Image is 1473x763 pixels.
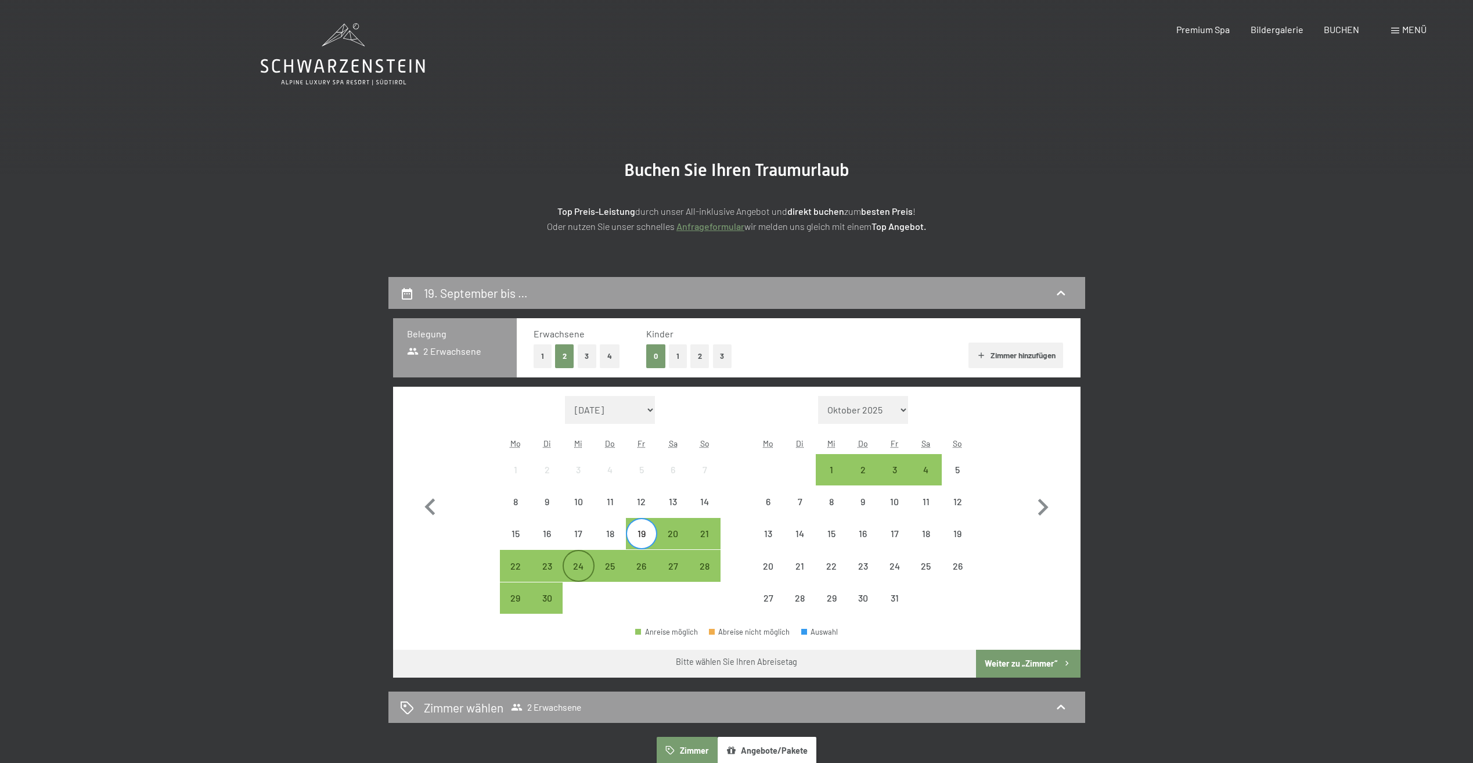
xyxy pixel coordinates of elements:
[784,550,816,581] div: Tue Oct 21 2025
[531,486,563,517] div: Abreise nicht möglich
[563,518,594,549] div: Wed Sep 17 2025
[657,518,689,549] div: Sat Sep 20 2025
[912,529,941,558] div: 18
[500,486,531,517] div: Mon Sep 08 2025
[817,497,846,526] div: 8
[942,454,973,485] div: Abreise nicht möglich
[690,344,710,368] button: 2
[848,465,877,494] div: 2
[784,518,816,549] div: Abreise nicht möglich
[847,486,878,517] div: Abreise nicht möglich
[657,550,689,581] div: Sat Sep 27 2025
[942,486,973,517] div: Sun Oct 12 2025
[424,286,528,300] h2: 19. September bis …
[676,221,744,232] a: Anfrageformular
[784,486,816,517] div: Abreise nicht möglich
[968,343,1063,368] button: Zimmer hinzufügen
[847,518,878,549] div: Thu Oct 16 2025
[689,454,720,485] div: Abreise nicht möglich
[880,593,909,622] div: 31
[910,454,942,485] div: Abreise möglich
[912,465,941,494] div: 4
[658,497,687,526] div: 13
[657,486,689,517] div: Sat Sep 13 2025
[763,438,773,448] abbr: Montag
[676,656,797,668] div: Bitte wählen Sie Ihren Abreisetag
[912,497,941,526] div: 11
[689,518,720,549] div: Sun Sep 21 2025
[1324,24,1359,35] a: BUCHEN
[531,550,563,581] div: Abreise möglich
[543,438,551,448] abbr: Dienstag
[942,454,973,485] div: Sun Oct 05 2025
[564,465,593,494] div: 3
[942,486,973,517] div: Abreise nicht möglich
[646,328,674,339] span: Kinder
[817,529,846,558] div: 15
[626,454,657,485] div: Abreise nicht möglich
[635,628,698,636] div: Anreise möglich
[942,550,973,581] div: Sun Oct 26 2025
[796,438,804,448] abbr: Dienstag
[500,582,531,614] div: Abreise möglich
[858,438,868,448] abbr: Donnerstag
[531,454,563,485] div: Abreise nicht möglich
[787,206,844,217] strong: direkt buchen
[500,454,531,485] div: Mon Sep 01 2025
[564,497,593,526] div: 10
[816,582,847,614] div: Wed Oct 29 2025
[555,344,574,368] button: 2
[848,529,877,558] div: 16
[657,518,689,549] div: Abreise möglich
[816,550,847,581] div: Wed Oct 22 2025
[827,438,835,448] abbr: Mittwoch
[752,518,784,549] div: Mon Oct 13 2025
[976,650,1080,678] button: Weiter zu „Zimmer“
[1026,396,1060,614] button: Nächster Monat
[848,593,877,622] div: 30
[754,562,783,591] div: 20
[817,562,846,591] div: 22
[801,628,838,636] div: Auswahl
[689,454,720,485] div: Sun Sep 07 2025
[848,562,877,591] div: 23
[600,344,620,368] button: 4
[878,486,910,517] div: Abreise nicht möglich
[564,529,593,558] div: 17
[880,497,909,526] div: 10
[596,497,625,526] div: 11
[871,221,926,232] strong: Top Angebot.
[407,345,482,358] span: 2 Erwachsene
[754,529,783,558] div: 13
[943,562,972,591] div: 26
[501,562,530,591] div: 22
[910,550,942,581] div: Sat Oct 25 2025
[816,582,847,614] div: Abreise nicht möglich
[532,529,561,558] div: 16
[605,438,615,448] abbr: Donnerstag
[563,486,594,517] div: Wed Sep 10 2025
[1176,24,1230,35] span: Premium Spa
[912,562,941,591] div: 25
[501,497,530,526] div: 8
[424,699,503,716] h2: Zimmer wählen
[595,518,626,549] div: Abreise nicht möglich
[657,454,689,485] div: Abreise nicht möglich
[534,328,585,339] span: Erwachsene
[657,486,689,517] div: Abreise nicht möglich
[658,529,687,558] div: 20
[878,518,910,549] div: Fri Oct 17 2025
[657,550,689,581] div: Abreise möglich
[786,562,815,591] div: 21
[627,465,656,494] div: 5
[816,454,847,485] div: Wed Oct 01 2025
[953,438,962,448] abbr: Sonntag
[847,550,878,581] div: Thu Oct 23 2025
[563,550,594,581] div: Wed Sep 24 2025
[446,204,1027,233] p: durch unser All-inklusive Angebot und zum ! Oder nutzen Sie unser schnelles wir melden uns gleich...
[861,206,913,217] strong: besten Preis
[816,486,847,517] div: Wed Oct 08 2025
[878,582,910,614] div: Fri Oct 31 2025
[638,438,645,448] abbr: Freitag
[690,497,719,526] div: 14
